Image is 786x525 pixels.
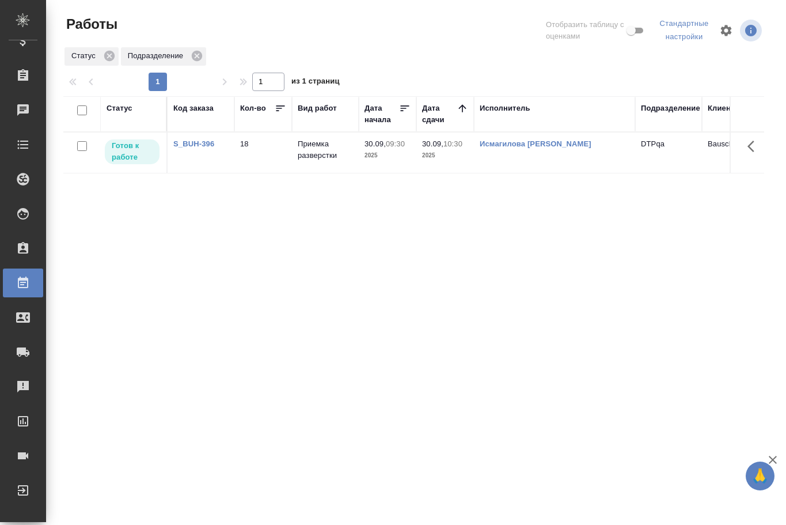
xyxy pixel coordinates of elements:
td: DTPqa [635,133,702,173]
div: Дата начала [364,103,399,126]
div: Дата сдачи [422,103,457,126]
div: Вид работ [298,103,337,114]
div: Код заказа [173,103,214,114]
div: Кол-во [240,103,266,114]
span: Отобразить таблицу с оценками [546,19,624,42]
a: S_BUH-396 [173,139,214,148]
p: 10:30 [443,139,462,148]
p: Статус [71,50,100,62]
span: Работы [63,15,117,33]
p: Готов к работе [112,140,153,163]
p: Приемка разверстки [298,138,353,161]
button: 🙏 [746,462,774,490]
div: Исполнитель [480,103,530,114]
span: 🙏 [750,464,770,488]
div: Подразделение [121,47,206,66]
td: 18 [234,133,292,173]
div: split button [656,15,712,46]
div: Статус [107,103,132,114]
p: 2025 [422,150,468,161]
p: 2025 [364,150,411,161]
p: 09:30 [386,139,405,148]
div: Статус [64,47,119,66]
div: Подразделение [641,103,700,114]
a: Исмагилова [PERSON_NAME] [480,139,591,148]
div: Клиент [708,103,734,114]
p: Bausch Health [708,138,763,150]
p: 30.09, [422,139,443,148]
span: из 1 страниц [291,74,340,91]
div: Исполнитель может приступить к работе [104,138,161,165]
p: 30.09, [364,139,386,148]
p: Подразделение [128,50,187,62]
